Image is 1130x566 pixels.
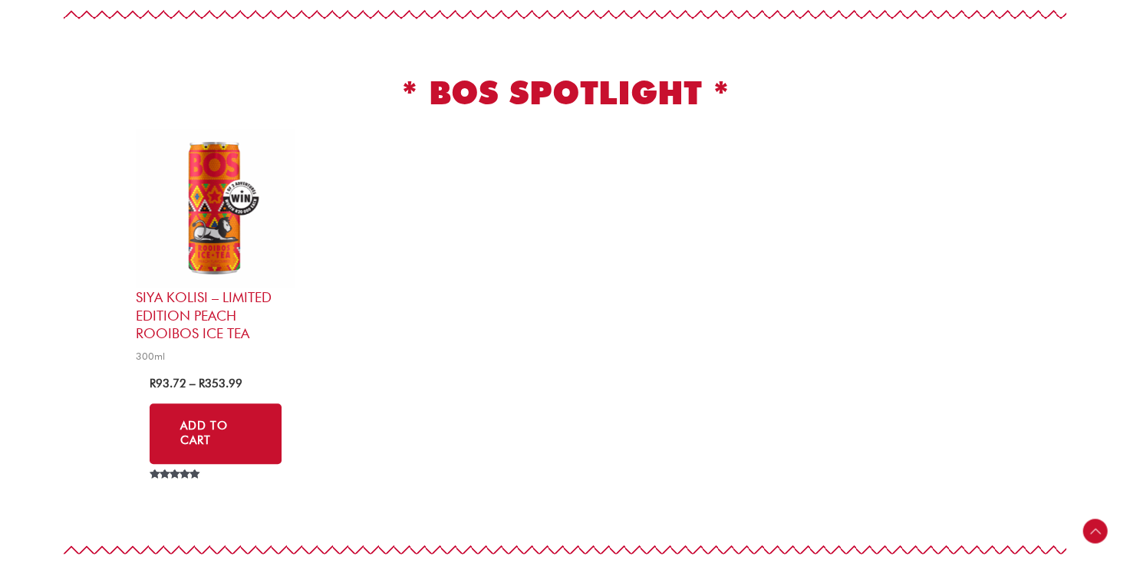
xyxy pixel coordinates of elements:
[136,350,295,363] span: 300ml
[136,288,295,342] h2: Siya Kolisi – Limited Edition Peach Rooibos Ice Tea
[199,377,205,390] span: R
[150,469,203,514] span: Rated out of 5
[199,377,242,390] bdi: 353.99
[189,377,196,390] span: –
[136,129,295,288] img: peach rooibos ice tea
[150,403,282,464] a: Select options for “Siya Kolisi - Limited Edition Peach Rooibos Ice Tea”
[150,377,186,390] bdi: 93.72
[136,72,995,114] h2: * BOS SPOTLIGHT *
[150,377,156,390] span: R
[136,129,295,367] a: Siya Kolisi – Limited Edition Peach Rooibos Ice Tea300ml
